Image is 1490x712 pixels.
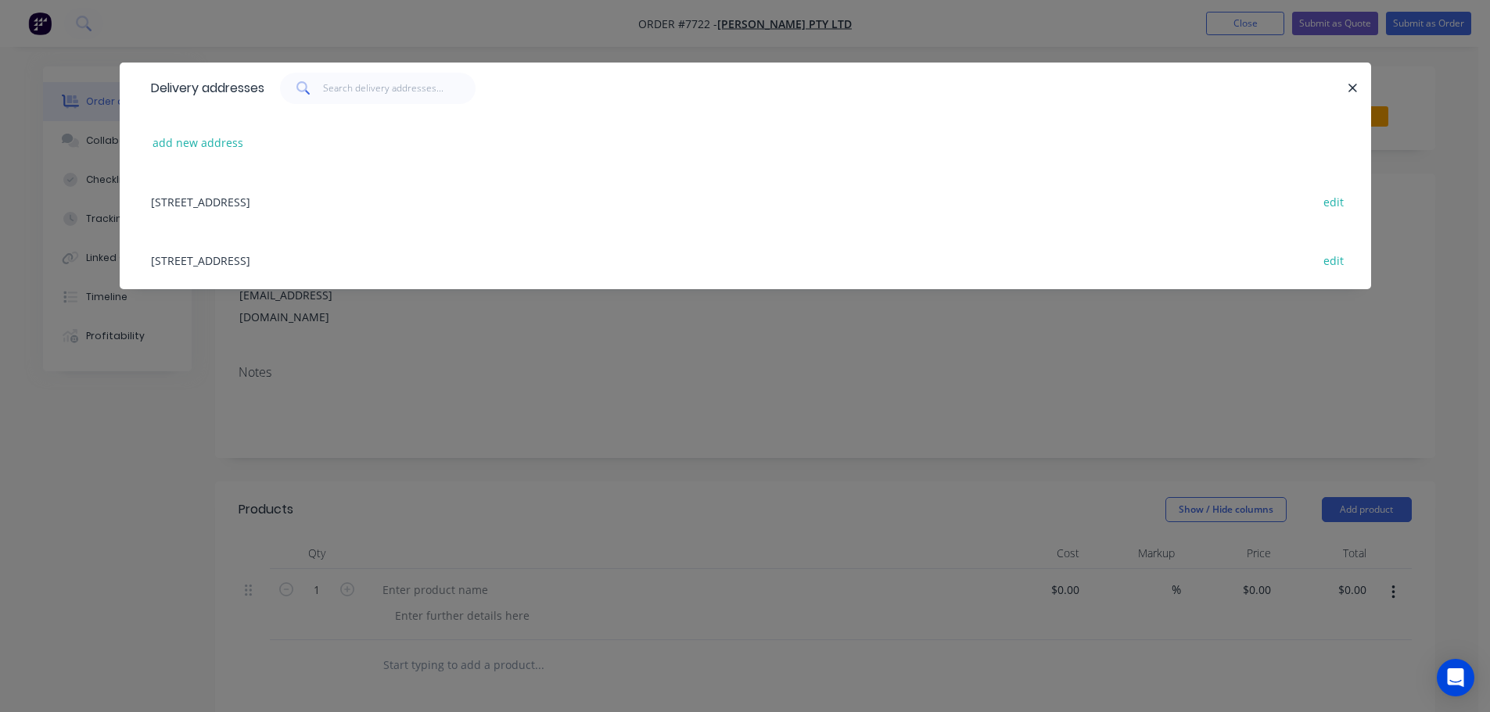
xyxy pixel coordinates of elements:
button: edit [1316,249,1352,270]
div: [STREET_ADDRESS] [143,172,1348,231]
input: Search delivery addresses... [323,73,476,104]
div: Open Intercom Messenger [1437,659,1474,696]
button: add new address [145,132,252,153]
div: [STREET_ADDRESS] [143,231,1348,289]
button: edit [1316,191,1352,212]
div: Delivery addresses [143,63,264,113]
